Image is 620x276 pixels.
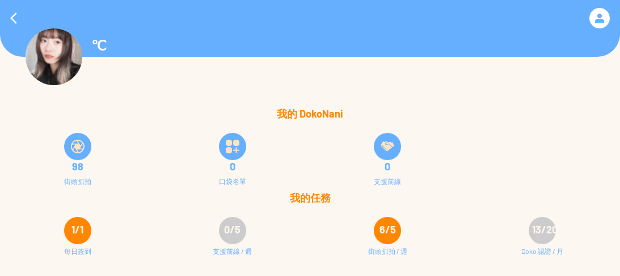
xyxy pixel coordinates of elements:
[64,246,91,269] div: 每日簽到
[374,177,401,185] div: 支援前線
[532,223,558,236] span: 13/20
[162,161,303,172] div: 0
[26,28,82,85] img: Visruth.jpg not found
[64,177,91,185] div: 街頭抓拍
[224,223,241,236] span: 0/5
[521,246,563,269] div: Doko 認證 / 月
[71,140,85,153] img: snapShot.svg
[379,223,396,236] span: 6/5
[317,161,458,172] div: 0
[91,37,107,56] p: ℃
[71,223,83,236] span: 1/1
[7,161,148,172] div: 98
[226,140,239,153] img: bucketListIcon.svg
[219,177,246,185] div: 口袋名單
[213,246,252,269] div: 支援前線 / 週
[381,140,394,153] img: frontLineSupply.svg
[368,246,407,269] div: 街頭抓拍 / 週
